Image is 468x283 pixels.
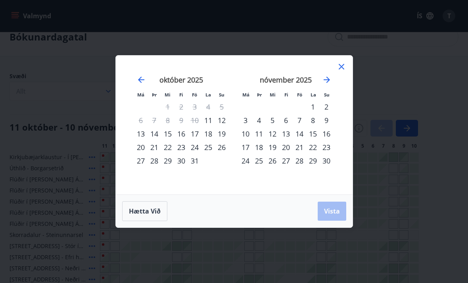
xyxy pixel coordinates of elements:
small: Mi [165,92,171,98]
div: 7 [293,114,306,127]
div: 12 [266,127,279,141]
div: 13 [134,127,148,141]
div: 27 [279,154,293,167]
td: Choose þriðjudagur, 25. nóvember 2025 as your check-in date. It’s available. [252,154,266,167]
td: Choose mánudagur, 24. nóvember 2025 as your check-in date. It’s available. [239,154,252,167]
span: Hætta við [129,207,161,216]
td: Choose þriðjudagur, 11. nóvember 2025 as your check-in date. It’s available. [252,127,266,141]
td: Not available. miðvikudagur, 1. október 2025 [161,100,175,114]
td: Choose sunnudagur, 23. nóvember 2025 as your check-in date. It’s available. [320,141,333,154]
div: Move forward to switch to the next month. [322,75,332,85]
div: 9 [320,114,333,127]
div: 12 [215,114,228,127]
div: 6 [279,114,293,127]
td: Choose miðvikudagur, 22. október 2025 as your check-in date. It’s available. [161,141,175,154]
div: 23 [175,141,188,154]
div: 25 [201,141,215,154]
div: 30 [320,154,333,167]
td: Choose þriðjudagur, 18. nóvember 2025 as your check-in date. It’s available. [252,141,266,154]
small: La [205,92,211,98]
div: 18 [201,127,215,141]
td: Choose laugardagur, 11. október 2025 as your check-in date. It’s available. [201,114,215,127]
small: Má [137,92,144,98]
td: Choose miðvikudagur, 26. nóvember 2025 as your check-in date. It’s available. [266,154,279,167]
td: Choose föstudagur, 31. október 2025 as your check-in date. It’s available. [188,154,201,167]
td: Choose mánudagur, 13. október 2025 as your check-in date. It’s available. [134,127,148,141]
td: Choose laugardagur, 22. nóvember 2025 as your check-in date. It’s available. [306,141,320,154]
td: Choose mánudagur, 3. nóvember 2025 as your check-in date. It’s available. [239,114,252,127]
td: Choose fimmtudagur, 13. nóvember 2025 as your check-in date. It’s available. [279,127,293,141]
div: 4 [252,114,266,127]
div: 29 [161,154,175,167]
div: 24 [239,154,252,167]
div: 10 [239,127,252,141]
small: Fi [179,92,183,98]
td: Choose mánudagur, 27. október 2025 as your check-in date. It’s available. [134,154,148,167]
div: 23 [320,141,333,154]
small: Su [219,92,224,98]
div: 25 [252,154,266,167]
small: Fö [192,92,197,98]
td: Choose mánudagur, 10. nóvember 2025 as your check-in date. It’s available. [239,127,252,141]
div: 11 [201,114,215,127]
td: Choose laugardagur, 29. nóvember 2025 as your check-in date. It’s available. [306,154,320,167]
td: Choose miðvikudagur, 19. nóvember 2025 as your check-in date. It’s available. [266,141,279,154]
td: Choose sunnudagur, 12. október 2025 as your check-in date. It’s available. [215,114,228,127]
td: Choose sunnudagur, 2. nóvember 2025 as your check-in date. It’s available. [320,100,333,114]
td: Choose laugardagur, 25. október 2025 as your check-in date. It’s available. [201,141,215,154]
div: 16 [175,127,188,141]
div: 24 [188,141,201,154]
td: Choose sunnudagur, 26. október 2025 as your check-in date. It’s available. [215,141,228,154]
div: 14 [293,127,306,141]
div: 19 [266,141,279,154]
td: Choose sunnudagur, 30. nóvember 2025 as your check-in date. It’s available. [320,154,333,167]
td: Choose sunnudagur, 9. nóvember 2025 as your check-in date. It’s available. [320,114,333,127]
small: Su [324,92,330,98]
div: 31 [188,154,201,167]
div: 20 [279,141,293,154]
div: Move backward to switch to the previous month. [136,75,146,85]
div: 21 [148,141,161,154]
td: Choose föstudagur, 28. nóvember 2025 as your check-in date. It’s available. [293,154,306,167]
td: Not available. þriðjudagur, 7. október 2025 [148,114,161,127]
td: Choose föstudagur, 21. nóvember 2025 as your check-in date. It’s available. [293,141,306,154]
td: Choose fimmtudagur, 6. nóvember 2025 as your check-in date. It’s available. [279,114,293,127]
td: Choose þriðjudagur, 28. október 2025 as your check-in date. It’s available. [148,154,161,167]
div: 26 [266,154,279,167]
td: Choose þriðjudagur, 14. október 2025 as your check-in date. It’s available. [148,127,161,141]
td: Not available. miðvikudagur, 8. október 2025 [161,114,175,127]
div: 15 [161,127,175,141]
div: 26 [215,141,228,154]
div: 22 [161,141,175,154]
td: Not available. fimmtudagur, 2. október 2025 [175,100,188,114]
td: Not available. sunnudagur, 5. október 2025 [215,100,228,114]
div: 14 [148,127,161,141]
div: 8 [306,114,320,127]
td: Choose mánudagur, 17. nóvember 2025 as your check-in date. It’s available. [239,141,252,154]
div: 27 [134,154,148,167]
div: 19 [215,127,228,141]
td: Choose fimmtudagur, 27. nóvember 2025 as your check-in date. It’s available. [279,154,293,167]
div: 18 [252,141,266,154]
td: Choose fimmtudagur, 23. október 2025 as your check-in date. It’s available. [175,141,188,154]
td: Choose mánudagur, 20. október 2025 as your check-in date. It’s available. [134,141,148,154]
td: Choose miðvikudagur, 15. október 2025 as your check-in date. It’s available. [161,127,175,141]
div: 2 [320,100,333,114]
div: 17 [239,141,252,154]
div: 13 [279,127,293,141]
td: Choose fimmtudagur, 16. október 2025 as your check-in date. It’s available. [175,127,188,141]
td: Choose þriðjudagur, 4. nóvember 2025 as your check-in date. It’s available. [252,114,266,127]
small: Þr [257,92,262,98]
td: Choose sunnudagur, 19. október 2025 as your check-in date. It’s available. [215,127,228,141]
td: Choose miðvikudagur, 12. nóvember 2025 as your check-in date. It’s available. [266,127,279,141]
td: Choose föstudagur, 7. nóvember 2025 as your check-in date. It’s available. [293,114,306,127]
small: La [311,92,316,98]
div: 21 [293,141,306,154]
strong: október 2025 [159,75,203,85]
small: Fi [284,92,288,98]
td: Choose miðvikudagur, 5. nóvember 2025 as your check-in date. It’s available. [266,114,279,127]
button: Hætta við [122,201,167,221]
div: 17 [188,127,201,141]
div: 29 [306,154,320,167]
td: Choose laugardagur, 8. nóvember 2025 as your check-in date. It’s available. [306,114,320,127]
